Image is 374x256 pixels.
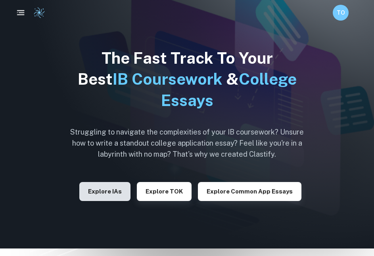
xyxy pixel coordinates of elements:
[33,7,45,19] img: Clastify logo
[29,7,45,19] a: Clastify logo
[333,5,349,21] button: TO
[336,8,345,17] h6: TO
[137,187,192,195] a: Explore TOK
[79,182,130,201] button: Explore IAs
[113,70,222,88] span: IB Coursework
[198,182,301,201] button: Explore Common App essays
[137,182,192,201] button: Explore TOK
[161,70,297,109] span: College Essays
[198,187,301,195] a: Explore Common App essays
[64,127,310,160] h6: Struggling to navigate the complexities of your IB coursework? Unsure how to write a standout col...
[79,187,130,195] a: Explore IAs
[64,47,310,111] h1: The Fast Track To Your Best &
